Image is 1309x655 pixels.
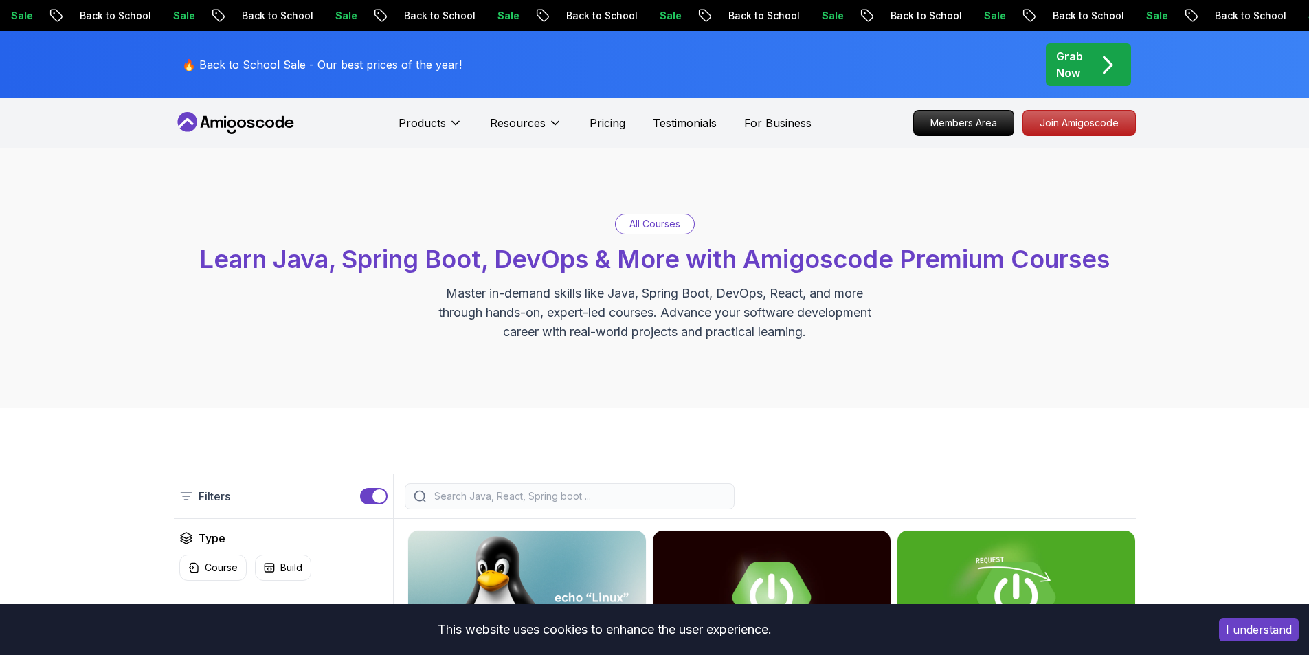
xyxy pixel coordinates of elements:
div: This website uses cookies to enhance the user experience. [10,614,1198,645]
p: Back to School [720,9,814,23]
p: Members Area [914,111,1014,135]
p: Back to School [558,9,651,23]
p: Sale [327,9,371,23]
p: Back to School [1207,9,1300,23]
a: For Business [744,115,812,131]
h2: Type [199,530,225,546]
p: Grab Now [1056,48,1083,81]
p: Products [399,115,446,131]
p: All Courses [629,217,680,231]
a: Testimonials [653,115,717,131]
p: Sale [814,9,858,23]
button: Resources [490,115,562,142]
p: Sale [651,9,695,23]
p: Sale [3,9,47,23]
a: Pricing [590,115,625,131]
p: Sale [976,9,1020,23]
p: Master in-demand skills like Java, Spring Boot, DevOps, React, and more through hands-on, expert-... [424,284,886,342]
p: Sale [489,9,533,23]
p: 🔥 Back to School Sale - Our best prices of the year! [182,56,462,73]
p: Back to School [396,9,489,23]
p: Resources [490,115,546,131]
p: Sale [165,9,209,23]
input: Search Java, React, Spring boot ... [432,489,726,503]
p: Build [280,561,302,575]
p: Course [205,561,238,575]
p: Back to School [71,9,165,23]
p: Back to School [882,9,976,23]
p: Sale [1138,9,1182,23]
span: Learn Java, Spring Boot, DevOps & More with Amigoscode Premium Courses [199,244,1110,274]
button: Products [399,115,462,142]
p: Filters [199,488,230,504]
button: Build [255,555,311,581]
p: Back to School [234,9,327,23]
button: Course [179,555,247,581]
a: Join Amigoscode [1022,110,1136,136]
a: Members Area [913,110,1014,136]
p: Back to School [1044,9,1138,23]
button: Accept cookies [1219,618,1299,641]
p: Join Amigoscode [1023,111,1135,135]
